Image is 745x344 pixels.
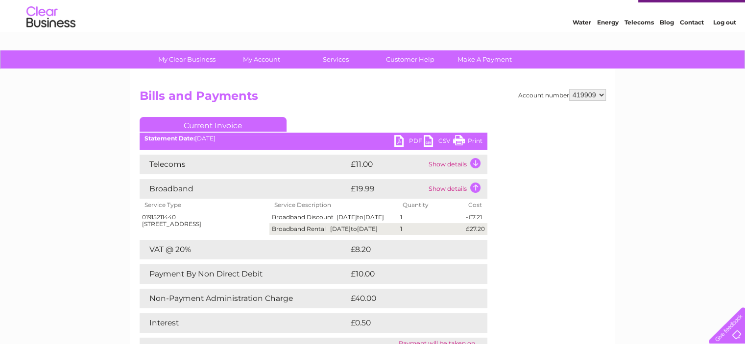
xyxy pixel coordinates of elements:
[660,42,674,49] a: Blog
[348,240,464,259] td: £8.20
[140,89,606,108] h2: Bills and Payments
[140,313,348,333] td: Interest
[463,211,487,223] td: -£7.21
[142,214,267,228] div: 01915211440 [STREET_ADDRESS]
[357,213,363,221] span: to
[348,264,467,284] td: £10.00
[221,50,302,69] a: My Account
[144,135,195,142] b: Statement Date:
[453,135,482,149] a: Print
[398,211,463,223] td: 1
[560,5,628,17] a: 0333 014 3131
[348,313,464,333] td: £0.50
[398,223,463,235] td: 1
[140,155,348,174] td: Telecoms
[146,50,227,69] a: My Clear Business
[424,135,453,149] a: CSV
[398,199,463,211] th: Quantity
[370,50,451,69] a: Customer Help
[680,42,704,49] a: Contact
[142,5,604,47] div: Clear Business is a trading name of Verastar Limited (registered in [GEOGRAPHIC_DATA] No. 3667643...
[140,289,348,308] td: Non-Payment Administration Charge
[518,89,606,101] div: Account number
[573,42,591,49] a: Water
[394,135,424,149] a: PDF
[295,50,376,69] a: Services
[140,179,348,199] td: Broadband
[426,179,487,199] td: Show details
[348,179,426,199] td: £19.99
[140,135,487,142] div: [DATE]
[140,199,269,211] th: Service Type
[426,155,487,174] td: Show details
[140,264,348,284] td: Payment By Non Direct Debit
[140,117,287,132] a: Current Invoice
[625,42,654,49] a: Telecoms
[463,199,487,211] th: Cost
[269,223,398,235] td: Broadband Rental [DATE] [DATE]
[140,240,348,259] td: VAT @ 20%
[713,42,736,49] a: Log out
[351,225,357,232] span: to
[597,42,619,49] a: Energy
[269,211,398,223] td: Broadband Discount [DATE] [DATE]
[269,199,398,211] th: Service Description
[463,223,487,235] td: £27.20
[444,50,525,69] a: Make A Payment
[348,155,426,174] td: £11.00
[26,25,76,55] img: logo.png
[348,289,468,308] td: £40.00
